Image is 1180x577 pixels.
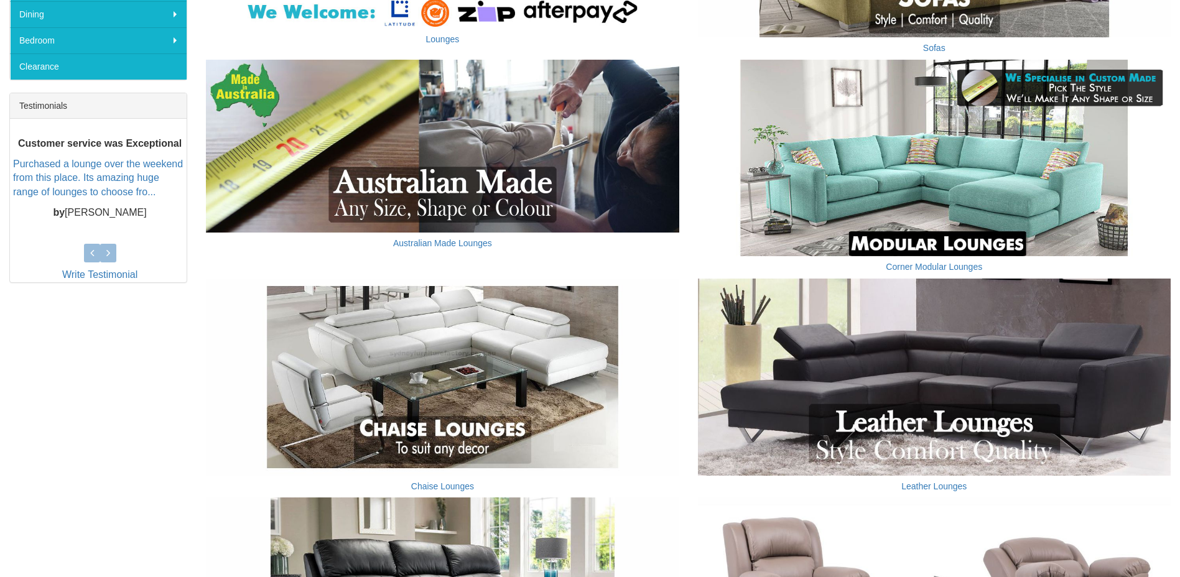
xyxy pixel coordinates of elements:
[13,206,187,220] p: [PERSON_NAME]
[923,43,945,53] a: Sofas
[698,279,1171,476] img: Leather Lounges
[10,1,187,27] a: Dining
[10,53,187,80] a: Clearance
[206,279,679,476] img: Chaise Lounges
[10,93,187,119] div: Testimonials
[901,481,967,491] a: Leather Lounges
[18,138,182,149] b: Customer service was Exceptional
[10,27,187,53] a: Bedroom
[393,238,492,248] a: Australian Made Lounges
[13,158,183,197] a: Purchased a lounge over the weekend from this place. Its amazing huge range of lounges to choose ...
[698,60,1171,257] img: Corner Modular Lounges
[206,60,679,233] img: Australian Made Lounges
[886,262,982,272] a: Corner Modular Lounges
[53,207,65,218] b: by
[62,269,137,280] a: Write Testimonial
[411,481,474,491] a: Chaise Lounges
[426,34,460,44] a: Lounges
